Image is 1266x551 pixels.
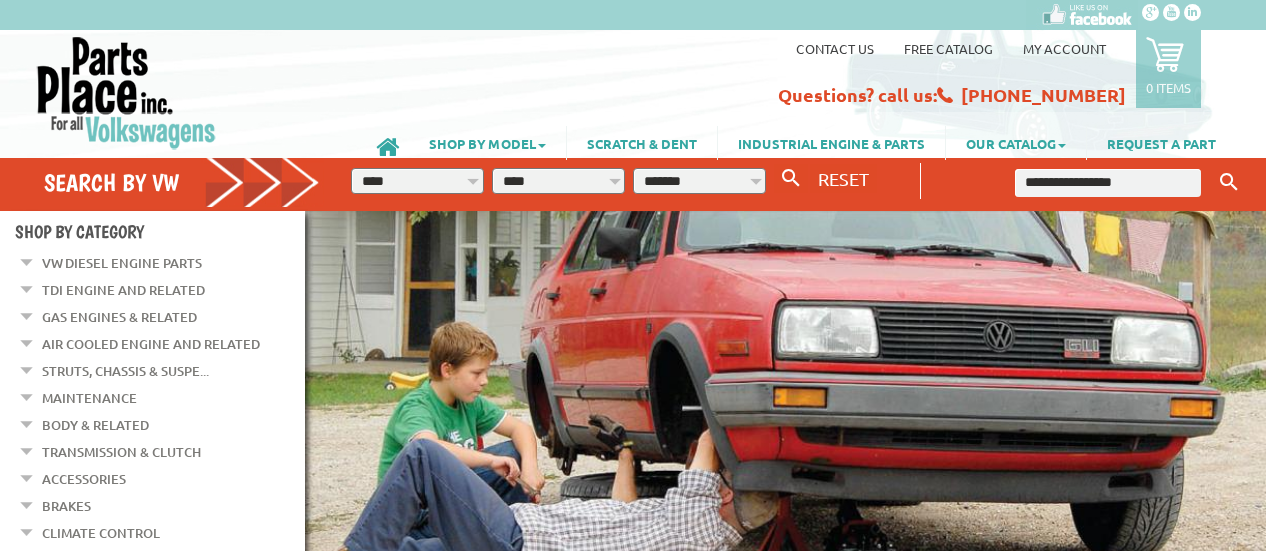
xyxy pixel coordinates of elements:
a: REQUEST A PART [1087,126,1236,160]
a: TDI Engine and Related [42,277,205,303]
a: Transmission & Clutch [42,439,201,465]
a: INDUSTRIAL ENGINE & PARTS [718,126,945,160]
button: Keyword Search [1214,166,1244,199]
a: SHOP BY MODEL [409,126,566,160]
p: 0 items [1146,79,1191,96]
a: Air Cooled Engine and Related [42,331,260,357]
a: Climate Control [42,520,160,546]
h4: Shop By Category [15,221,305,242]
a: OUR CATALOG [946,126,1086,160]
a: Accessories [42,466,126,492]
a: Maintenance [42,385,137,411]
a: Gas Engines & Related [42,304,197,330]
span: RESET [818,168,869,189]
a: Brakes [42,493,91,519]
a: VW Diesel Engine Parts [42,250,202,276]
button: Search By VW... [774,164,808,193]
a: Struts, Chassis & Suspe... [42,358,209,384]
a: Contact us [796,40,874,57]
a: Free Catalog [904,40,993,57]
button: RESET [810,164,877,193]
h4: Search by VW [44,168,320,197]
a: My Account [1023,40,1106,57]
a: Body & Related [42,412,149,438]
a: SCRATCH & DENT [567,126,717,160]
img: Parts Place Inc! [35,35,218,150]
a: 0 items [1136,30,1201,108]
